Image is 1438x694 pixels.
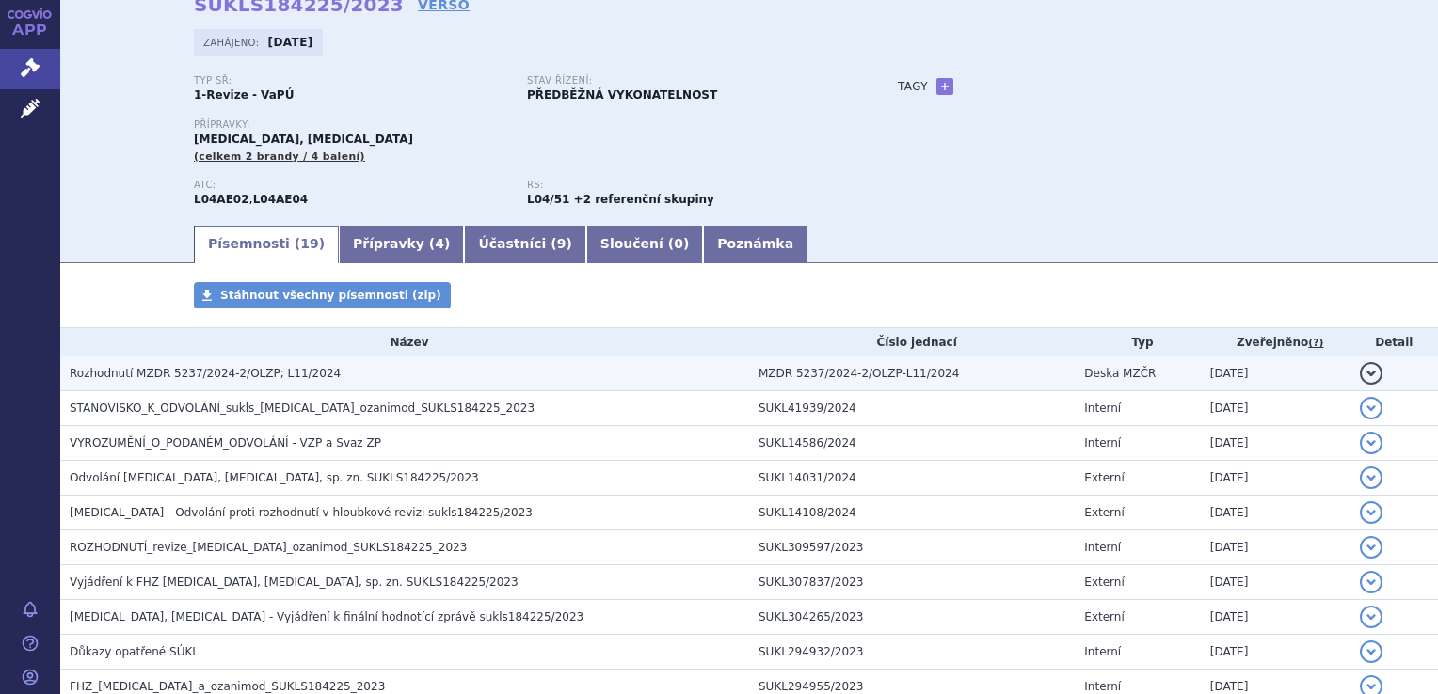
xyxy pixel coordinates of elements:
th: Detail [1350,328,1438,356]
span: PONVORY - Odvolání proti rozhodnutí v hloubkové revizi sukls184225/2023 [70,506,533,519]
a: Poznámka [703,226,807,263]
button: detail [1360,397,1382,419]
button: detail [1360,501,1382,524]
abbr: (?) [1308,337,1323,350]
button: detail [1360,362,1382,385]
td: MZDR 5237/2024-2/OLZP-L11/2024 [749,356,1075,391]
td: SUKL307837/2023 [749,565,1075,600]
span: [MEDICAL_DATA], [MEDICAL_DATA] [194,133,413,146]
a: Přípravky (4) [339,226,464,263]
span: 4 [435,236,444,251]
td: SUKL41939/2024 [749,391,1075,426]
span: Interní [1084,680,1121,693]
td: [DATE] [1201,356,1350,391]
button: detail [1360,432,1382,454]
p: Stav řízení: [527,75,841,87]
span: Interní [1084,645,1121,658]
p: RS: [527,180,841,191]
span: Odvolání PONVORY, ZEPOSIA, sp. zn. SUKLS184225/2023 [70,471,479,484]
span: FHZ_ponesimod_a_ozanimod_SUKLS184225_2023 [70,680,385,693]
td: [DATE] [1201,530,1350,565]
p: ATC: [194,180,508,191]
span: 9 [557,236,567,251]
th: Typ [1075,328,1200,356]
span: Důkazy opatřené SÚKL [70,645,199,658]
button: detail [1360,640,1382,663]
td: SUKL14031/2024 [749,461,1075,496]
span: Externí [1084,471,1124,484]
span: Interní [1084,402,1121,415]
span: Interní [1084,436,1121,450]
td: [DATE] [1201,565,1350,600]
span: 0 [674,236,683,251]
span: Rozhodnutí MZDR 5237/2024-2/OLZP; L11/2024 [70,367,341,380]
strong: 1-Revize - VaPÚ [194,88,294,102]
button: detail [1360,606,1382,628]
td: SUKL309597/2023 [749,530,1075,565]
span: 19 [300,236,318,251]
span: VYROZUMĚNÍ_O_PODANÉM_ODVOLÁNÍ - VZP a Svaz ZP [70,436,381,450]
td: [DATE] [1201,426,1350,461]
span: ROZHODNUTÍ_revize_ponesimod_ozanimod_SUKLS184225_2023 [70,541,467,554]
th: Zveřejněno [1201,328,1350,356]
strong: ozanimod [527,193,569,206]
strong: PONESIMOD [253,193,309,206]
td: SUKL14586/2024 [749,426,1075,461]
a: Stáhnout všechny písemnosti (zip) [194,282,451,308]
p: Přípravky: [194,119,860,131]
span: PONVORY, ZEPOSIA - Vyjádření k finální hodnotící zprávě sukls184225/2023 [70,610,583,623]
span: Externí [1084,576,1124,589]
strong: OZANIMOD [194,193,249,206]
button: detail [1360,571,1382,593]
button: detail [1360,536,1382,559]
td: SUKL14108/2024 [749,496,1075,530]
span: Stáhnout všechny písemnosti (zip) [220,289,441,302]
td: [DATE] [1201,635,1350,670]
p: Typ SŘ: [194,75,508,87]
span: Interní [1084,541,1121,554]
span: Externí [1084,506,1124,519]
a: Účastníci (9) [464,226,585,263]
button: detail [1360,466,1382,489]
a: Písemnosti (19) [194,226,339,263]
h3: Tagy [898,75,928,98]
span: Externí [1084,610,1124,623]
span: (celkem 2 brandy / 4 balení) [194,150,365,163]
strong: +2 referenční skupiny [574,193,714,206]
div: , [194,180,527,208]
span: Zahájeno: [203,35,263,50]
th: Číslo jednací [749,328,1075,356]
a: Sloučení (0) [586,226,703,263]
a: + [936,78,953,95]
strong: PŘEDBĚŽNÁ VYKONATELNOST [527,88,717,102]
th: Název [60,328,749,356]
td: [DATE] [1201,600,1350,635]
td: SUKL294932/2023 [749,635,1075,670]
strong: [DATE] [268,36,313,49]
td: [DATE] [1201,461,1350,496]
span: STANOVISKO_K_ODVOLÁNÍ_sukls_ponesimod_ozanimod_SUKLS184225_2023 [70,402,535,415]
td: SUKL304265/2023 [749,600,1075,635]
span: Deska MZČR [1084,367,1156,380]
td: [DATE] [1201,391,1350,426]
td: [DATE] [1201,496,1350,530]
span: Vyjádření k FHZ PONVORY, ZEPOSIA, sp. zn. SUKLS184225/2023 [70,576,519,589]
